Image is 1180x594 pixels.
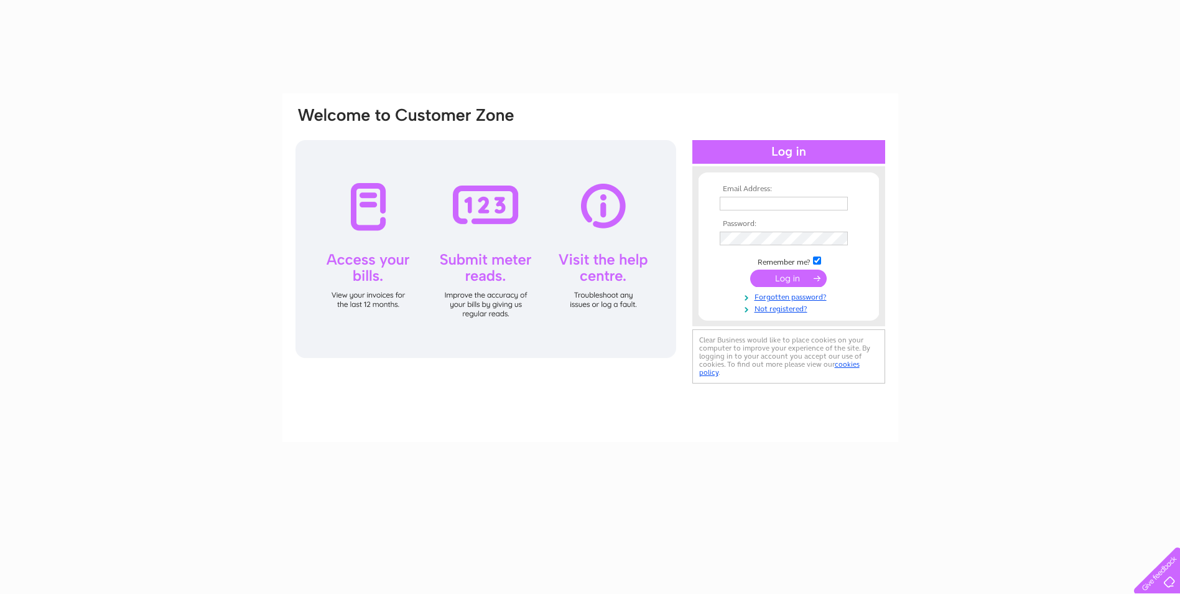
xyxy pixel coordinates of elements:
[717,220,861,229] th: Password:
[692,329,885,384] div: Clear Business would like to place cookies on your computer to improve your experience of the sit...
[699,360,860,377] a: cookies policy
[717,185,861,194] th: Email Address:
[720,290,861,302] a: Forgotten password?
[717,255,861,267] td: Remember me?
[750,270,827,287] input: Submit
[720,302,861,314] a: Not registered?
